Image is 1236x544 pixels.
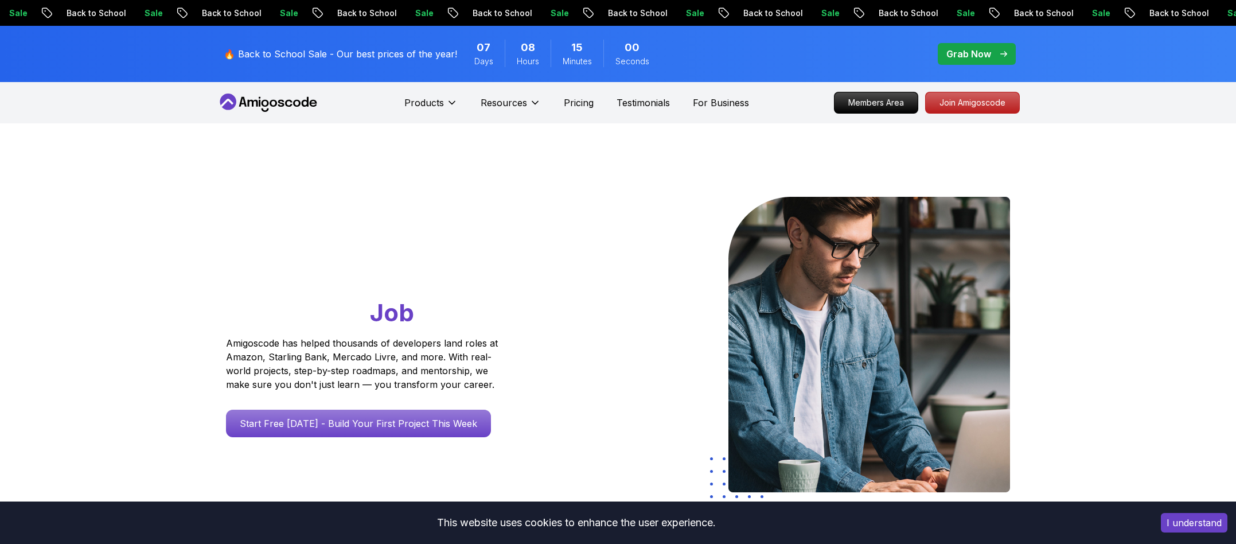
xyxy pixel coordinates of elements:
[835,92,918,113] p: Members Area
[925,92,1020,114] a: Join Amigoscode
[1135,7,1213,19] p: Back to School
[481,96,541,119] button: Resources
[9,510,1144,535] div: This website uses cookies to enhance the user experience.
[1000,7,1078,19] p: Back to School
[693,96,749,110] a: For Business
[370,298,414,327] span: Job
[564,96,594,110] a: Pricing
[807,7,844,19] p: Sale
[401,7,438,19] p: Sale
[1161,513,1227,533] button: Accept cookies
[729,7,807,19] p: Back to School
[864,7,942,19] p: Back to School
[481,96,527,110] p: Resources
[942,7,979,19] p: Sale
[617,96,670,110] a: Testimonials
[926,92,1019,113] p: Join Amigoscode
[728,197,1010,492] img: hero
[517,56,539,67] span: Hours
[563,56,592,67] span: Minutes
[477,40,490,56] span: 7 Days
[834,92,918,114] a: Members Area
[130,7,167,19] p: Sale
[458,7,536,19] p: Back to School
[226,197,542,329] h1: Go From Learning to Hired: Master Java, Spring Boot & Cloud Skills That Get You the
[266,7,302,19] p: Sale
[224,47,457,61] p: 🔥 Back to School Sale - Our best prices of the year!
[615,56,649,67] span: Seconds
[946,47,991,61] p: Grab Now
[594,7,672,19] p: Back to School
[52,7,130,19] p: Back to School
[323,7,401,19] p: Back to School
[672,7,708,19] p: Sale
[625,40,640,56] span: 0 Seconds
[571,40,583,56] span: 15 Minutes
[404,96,444,110] p: Products
[1078,7,1114,19] p: Sale
[536,7,573,19] p: Sale
[188,7,266,19] p: Back to School
[226,410,491,437] a: Start Free [DATE] - Build Your First Project This Week
[521,40,535,56] span: 8 Hours
[404,96,458,119] button: Products
[226,336,501,391] p: Amigoscode has helped thousands of developers land roles at Amazon, Starling Bank, Mercado Livre,...
[474,56,493,67] span: Days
